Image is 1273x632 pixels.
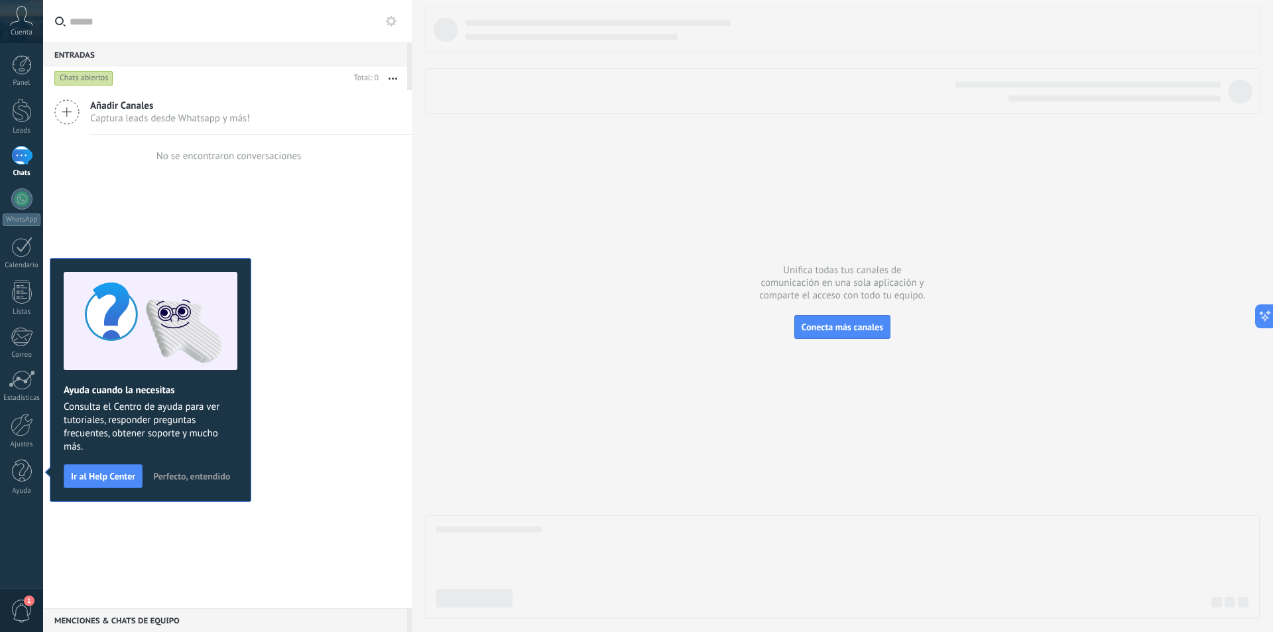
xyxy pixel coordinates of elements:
div: Leads [3,127,41,135]
span: Conecta más canales [802,321,883,333]
h2: Ayuda cuando la necesitas [64,384,237,397]
span: Captura leads desde Whatsapp y más! [90,112,250,125]
div: No se encontraron conversaciones [156,150,302,162]
div: Menciones & Chats de equipo [43,608,407,632]
button: Perfecto, entendido [147,466,236,486]
span: Añadir Canales [90,99,250,112]
button: Ir al Help Center [64,464,143,488]
div: WhatsApp [3,214,40,226]
div: Correo [3,351,41,359]
div: Chats [3,169,41,178]
button: Conecta más canales [794,315,890,339]
span: Ir al Help Center [71,472,135,481]
span: Consulta el Centro de ayuda para ver tutoriales, responder preguntas frecuentes, obtener soporte ... [64,401,237,454]
div: Listas [3,308,41,316]
div: Panel [3,79,41,88]
div: Ajustes [3,440,41,449]
div: Estadísticas [3,394,41,403]
div: Ayuda [3,487,41,495]
span: 1 [24,596,34,606]
div: Chats abiertos [54,70,113,86]
div: Total: 0 [349,72,379,85]
span: Perfecto, entendido [153,472,230,481]
div: Calendario [3,261,41,270]
span: Cuenta [11,29,32,37]
div: Entradas [43,42,407,66]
